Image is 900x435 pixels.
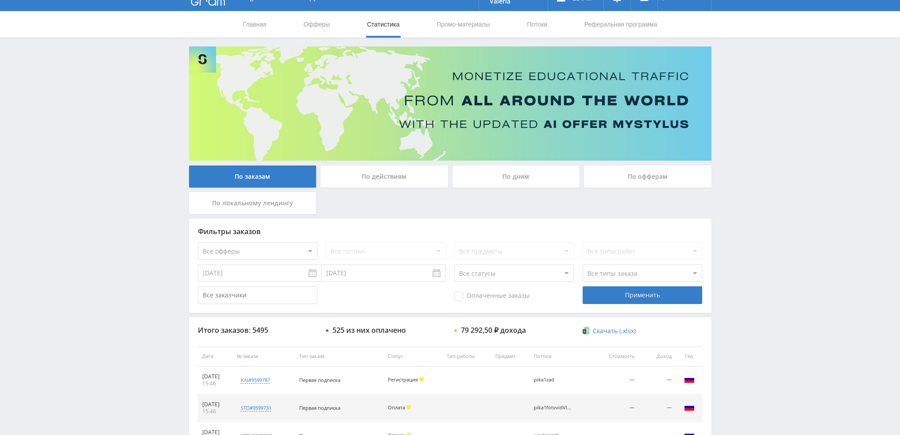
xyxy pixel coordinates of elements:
span: Холд [419,377,424,381]
div: 525 из них оплачено [332,326,406,334]
input: Все заказчики [198,286,317,304]
a: Главная [242,11,267,38]
div: Применить [583,286,702,304]
div: Фильтры заказов [198,227,703,235]
th: Дата [198,346,232,366]
div: По заказам [189,166,317,188]
th: Гео [676,346,703,366]
div: 15:46 [202,380,228,387]
div: kai#9599787 [240,377,270,384]
div: По офферам [584,166,711,188]
div: 79 292,50 ₽ дохода [461,326,526,334]
span: Холд [406,405,411,409]
div: По действиям [321,166,448,188]
div: std#9599731 [240,404,271,412]
div: pika1zad [534,377,574,383]
td: — [639,394,676,422]
div: Итого заказов: 5495 [198,326,317,334]
th: № заказа [232,346,294,366]
th: Доход [639,346,676,366]
td: — [594,394,639,422]
a: Потоки [526,11,548,38]
img: rus.png [684,374,695,385]
a: Статистика [366,11,401,38]
span: Первая подписка [299,404,340,411]
a: Офферы [303,11,331,38]
div: [DATE] [202,373,228,380]
a: Промо-материалы [436,11,491,38]
div: [DATE] [202,401,228,408]
span: Скачать (.xlsx) [593,327,636,335]
span: Оплата [388,404,405,411]
th: Тип работы [442,346,491,366]
img: Banner [189,46,711,161]
th: Потоки [529,346,594,366]
div: По локальному лендингу [189,192,317,214]
a: Скачать (.xlsx) [583,327,636,335]
img: xlsx [583,326,590,335]
div: pika1fotvvidVIDGEN [534,405,574,411]
img: rus.png [684,402,695,412]
th: Тип заказа [295,346,383,366]
a: Реферальная программа [583,11,658,38]
th: Предмет [491,346,529,366]
span: Оплаченные заказы [454,292,529,300]
th: Статус [383,346,442,366]
th: Стоимость [594,346,639,366]
div: 15:46 [202,408,228,415]
div: По дням [452,166,580,188]
td: — [639,366,676,394]
span: Регистрация [388,376,418,383]
td: — [594,366,639,394]
span: Первая подписка [299,377,340,383]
